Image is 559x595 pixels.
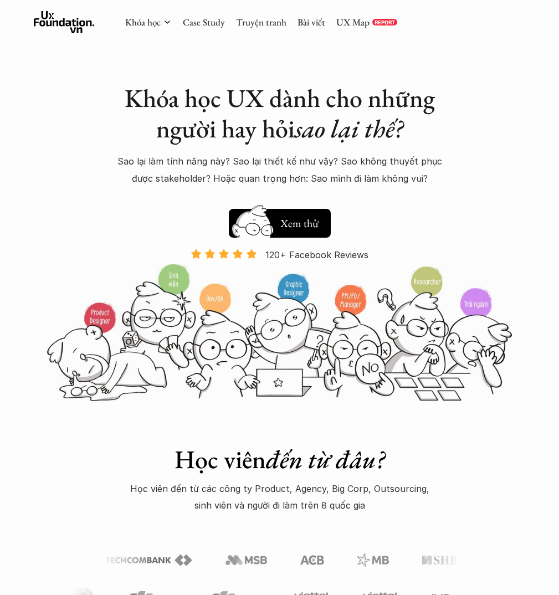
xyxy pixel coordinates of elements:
[375,19,395,25] p: REPORT
[336,16,370,28] a: UX Map
[295,112,403,145] em: sao lại thế?
[236,16,286,28] a: Truyện tranh
[229,203,331,238] a: Xem thử
[122,444,437,475] h1: Học viên
[298,16,325,28] a: Bài viết
[115,83,444,144] h1: Khóa học UX dành cho những người hay hỏi
[122,480,437,514] p: Học viên đến từ các công ty Product, Agency, Big Corp, Outsourcing, sinh viên và người đi làm trê...
[125,16,161,28] a: Khóa học
[279,216,320,231] h5: Xem thử
[265,247,368,263] p: 120+ Facebook Reviews
[266,443,385,476] em: đến từ đâu?
[183,16,225,28] a: Case Study
[115,153,444,187] p: Sao lại làm tính năng này? Sao lại thiết kế như vậy? Sao không thuyết phục được stakeholder? Hoặc...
